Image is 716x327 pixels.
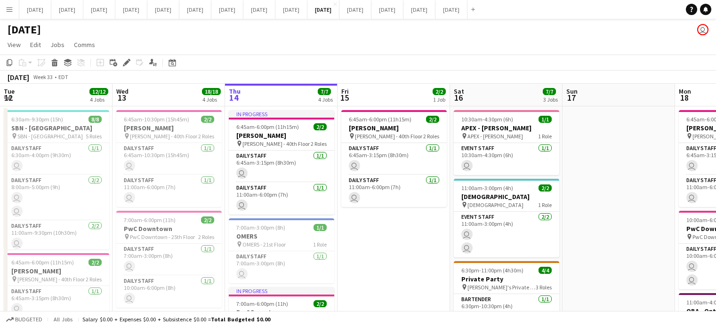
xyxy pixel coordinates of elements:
[4,110,109,249] app-job-card: 6:30am-9:30pm (15h)8/8SBN - [GEOGRAPHIC_DATA] SBN - [GEOGRAPHIC_DATA]5 RolesDaily Staff1/16:30am-...
[454,143,559,175] app-card-role: Event Staff1/110:30am-4:30pm (6h)
[58,73,68,80] div: EDT
[679,87,691,96] span: Mon
[116,87,129,96] span: Wed
[47,39,68,51] a: Jobs
[341,110,447,207] app-job-card: 6:45am-6:00pm (11h15m)2/2[PERSON_NAME] [PERSON_NAME] - 40th Floor2 RolesDaily Staff1/16:45am-3:15...
[697,24,708,35] app-user-avatar: Jolanta Rokowski
[11,116,63,123] span: 6:30am-9:30pm (15h)
[242,140,310,147] span: [PERSON_NAME] - 40th Floor
[236,300,288,307] span: 7:00am-6:00pm (11h)
[314,224,327,231] span: 1/1
[229,151,334,183] app-card-role: Daily Staff1/16:45am-3:15pm (8h30m)
[4,175,109,221] app-card-role: Daily Staff2/28:00am-5:00pm (9h)
[236,224,285,231] span: 7:00am-3:00pm (8h)
[31,73,55,80] span: Week 33
[242,241,286,248] span: OMERS - 21st Floor
[4,39,24,51] a: View
[229,110,334,215] app-job-card: In progress6:45am-6:00pm (11h15m)2/2[PERSON_NAME] [PERSON_NAME] - 40th Floor2 RolesDaily Staff1/1...
[229,251,334,283] app-card-role: Daily Staff1/17:00am-3:00pm (8h)
[341,175,447,207] app-card-role: Daily Staff1/111:00am-6:00pm (7h)
[116,276,222,308] app-card-role: Daily Staff1/110:00am-6:00pm (8h)
[4,143,109,175] app-card-role: Daily Staff1/16:30am-4:00pm (9h30m)
[8,40,21,49] span: View
[461,116,513,123] span: 10:30am-4:30pm (6h)
[201,116,214,123] span: 2/2
[539,267,552,274] span: 4/4
[8,23,41,37] h1: [DATE]
[454,179,559,257] div: 11:00am-3:00pm (4h)2/2[DEMOGRAPHIC_DATA] [DEMOGRAPHIC_DATA]1 RoleEvent Staff2/211:00am-3:00pm (4h)
[236,123,299,130] span: 6:45am-6:00pm (11h15m)
[229,218,334,283] app-job-card: 7:00am-3:00pm (8h)1/1OMERS OMERS - 21st Floor1 RoleDaily Staff1/17:00am-3:00pm (8h)
[243,0,275,19] button: [DATE]
[124,216,176,223] span: 7:00am-6:00pm (11h)
[318,88,331,95] span: 7/7
[536,284,552,291] span: 3 Roles
[211,316,270,323] span: Total Budgeted $0.00
[461,267,523,274] span: 6:30pm-11:00pm (4h30m)
[88,116,102,123] span: 8/8
[229,232,334,240] h3: OMERS
[17,133,83,140] span: SBN - [GEOGRAPHIC_DATA]
[70,39,99,51] a: Comms
[229,183,334,215] app-card-role: Daily Staff1/111:00am-6:00pm (7h)
[211,0,243,19] button: [DATE]
[467,201,523,208] span: [DEMOGRAPHIC_DATA]
[15,316,42,323] span: Budgeted
[467,284,536,291] span: [PERSON_NAME]'s Private Party
[341,87,349,96] span: Fri
[307,0,339,19] button: [DATE]
[454,87,464,96] span: Sat
[201,216,214,223] span: 2/2
[539,184,552,191] span: 2/2
[88,259,102,266] span: 2/2
[51,0,83,19] button: [DATE]
[116,211,222,308] div: 7:00am-6:00pm (11h)2/2PwC Downtown PwC Downtown - 25th Floor2 RolesDaily Staff1/17:00am-3:00pm (8...
[539,116,552,123] span: 1/1
[229,110,334,118] div: In progress
[4,124,109,132] h3: SBN - [GEOGRAPHIC_DATA]
[538,201,552,208] span: 1 Role
[339,0,371,19] button: [DATE]
[86,276,102,283] span: 2 Roles
[435,0,467,19] button: [DATE]
[403,0,435,19] button: [DATE]
[227,92,241,103] span: 14
[229,131,334,140] h3: [PERSON_NAME]
[341,124,447,132] h3: [PERSON_NAME]
[5,314,44,325] button: Budgeted
[74,40,95,49] span: Comms
[454,212,559,257] app-card-role: Event Staff2/211:00am-3:00pm (4h)
[116,124,222,132] h3: [PERSON_NAME]
[229,87,241,96] span: Thu
[147,0,179,19] button: [DATE]
[349,116,411,123] span: 6:45am-6:00pm (11h15m)
[116,244,222,276] app-card-role: Daily Staff1/17:00am-3:00pm (8h)
[124,116,189,123] span: 6:45am-10:30pm (15h45m)
[2,92,15,103] span: 12
[130,233,195,240] span: PwC Downtown - 25th Floor
[314,123,327,130] span: 2/2
[543,96,558,103] div: 3 Jobs
[340,92,349,103] span: 15
[115,92,129,103] span: 13
[461,184,513,191] span: 11:00am-3:00pm (4h)
[341,143,447,175] app-card-role: Daily Staff1/16:45am-3:15pm (8h30m)
[314,300,327,307] span: 2/2
[454,192,559,201] h3: [DEMOGRAPHIC_DATA]
[90,96,108,103] div: 4 Jobs
[11,259,74,266] span: 6:45am-6:00pm (11h15m)
[454,110,559,175] div: 10:30am-4:30pm (6h)1/1APEX - [PERSON_NAME] APEX - [PERSON_NAME]1 RoleEvent Staff1/110:30am-4:30pm...
[86,133,102,140] span: 5 Roles
[198,233,214,240] span: 2 Roles
[371,0,403,19] button: [DATE]
[4,286,109,318] app-card-role: Daily Staff1/16:45am-3:15pm (8h30m)
[116,110,222,207] app-job-card: 6:45am-10:30pm (15h45m)2/2[PERSON_NAME] [PERSON_NAME] - 40th Floor2 RolesDaily Staff1/16:45am-10:...
[8,72,29,82] div: [DATE]
[83,0,115,19] button: [DATE]
[452,92,464,103] span: 16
